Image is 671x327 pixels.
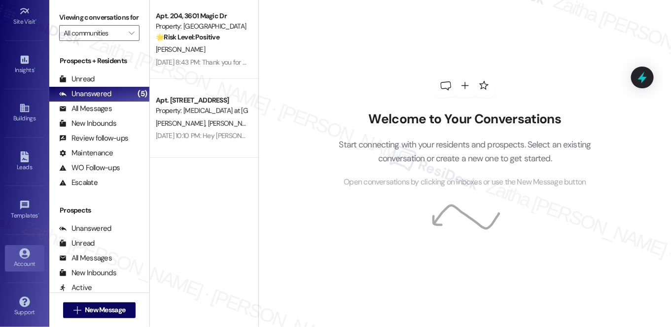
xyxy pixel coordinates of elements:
span: • [35,17,37,24]
a: Support [5,293,44,320]
i:  [129,29,134,37]
div: [DATE] 10:10 PM: Hey [PERSON_NAME] and [PERSON_NAME], we appreciate your text! We'll be back at 1... [156,131,656,140]
div: New Inbounds [59,268,116,278]
span: Open conversations by clicking on inboxes or use the New Message button [344,176,586,188]
div: Apt. 204, 3601 Magic Dr [156,11,247,21]
div: Apt. [STREET_ADDRESS] [156,95,247,106]
div: Property: [GEOGRAPHIC_DATA] [156,21,247,32]
label: Viewing conversations for [59,10,140,25]
a: Site Visit • [5,3,44,30]
span: [PERSON_NAME] [156,45,205,54]
div: Prospects [49,205,149,216]
p: Start connecting with your residents and prospects. Select an existing conversation or create a n... [324,138,606,166]
div: Unanswered [59,89,111,99]
div: WO Follow-ups [59,163,120,173]
input: All communities [64,25,124,41]
div: Maintenance [59,148,113,158]
i:  [73,306,81,314]
div: (5) [135,86,149,102]
div: Unanswered [59,223,111,234]
div: Prospects + Residents [49,56,149,66]
div: Property: [MEDICAL_DATA] at [GEOGRAPHIC_DATA] [156,106,247,116]
span: • [34,65,35,72]
div: All Messages [59,253,112,263]
div: Active [59,283,92,293]
div: New Inbounds [59,118,116,129]
div: Unread [59,238,95,249]
a: Buildings [5,100,44,126]
span: [PERSON_NAME] [PERSON_NAME] [208,119,311,128]
button: New Message [63,302,136,318]
span: • [38,211,39,218]
span: New Message [85,305,125,315]
div: All Messages [59,104,112,114]
div: Review follow-ups [59,133,128,144]
a: Insights • [5,51,44,78]
div: Escalate [59,178,98,188]
span: [PERSON_NAME] [156,119,208,128]
a: Account [5,245,44,272]
strong: 🌟 Risk Level: Positive [156,33,219,41]
div: Unread [59,74,95,84]
a: Templates • [5,197,44,223]
a: Leads [5,148,44,175]
h2: Welcome to Your Conversations [324,111,606,127]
